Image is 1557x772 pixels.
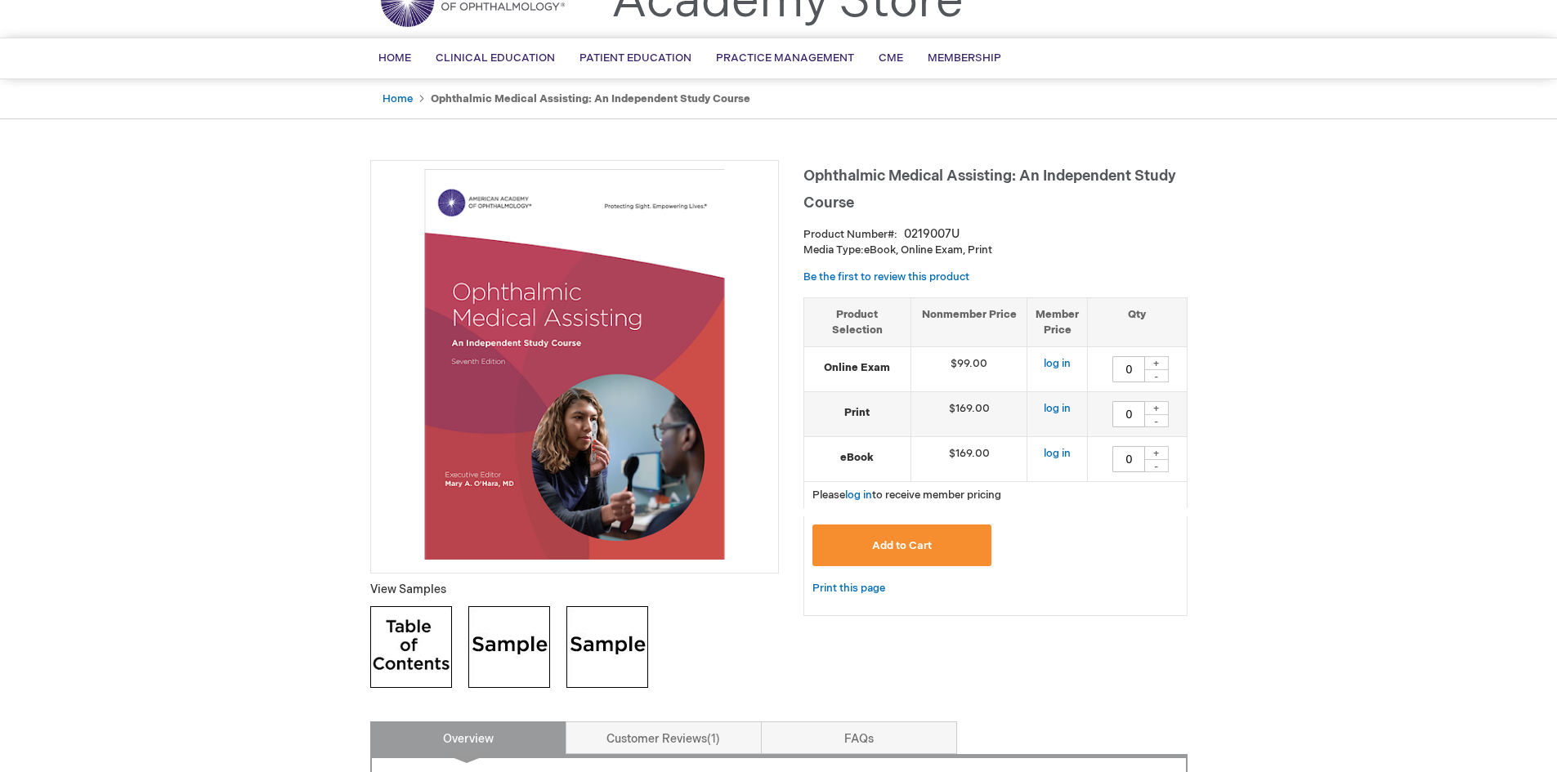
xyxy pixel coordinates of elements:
th: Qty [1088,297,1187,346]
span: Please to receive member pricing [812,489,1001,502]
span: Practice Management [716,51,854,65]
a: Print this page [812,578,885,599]
input: Qty [1112,446,1145,472]
img: Click to view [468,606,550,688]
input: Qty [1112,401,1145,427]
span: Membership [928,51,1001,65]
p: View Samples [370,582,779,598]
input: Qty [1112,356,1145,382]
th: Member Price [1027,297,1088,346]
strong: Online Exam [812,360,902,376]
td: $169.00 [910,392,1027,437]
div: - [1144,414,1169,427]
a: FAQs [761,721,957,754]
a: Home [383,92,413,105]
a: log in [845,489,872,502]
td: $99.00 [910,347,1027,392]
strong: Media Type: [803,243,864,257]
p: eBook, Online Exam, Print [803,243,1188,258]
span: Patient Education [579,51,691,65]
a: log in [1044,447,1071,460]
strong: Product Number [803,228,897,241]
a: Customer Reviews1 [566,721,762,754]
div: 0219007U [904,226,960,243]
span: CME [879,51,903,65]
a: Overview [370,721,566,754]
strong: Print [812,405,902,421]
img: Click to view [566,606,648,688]
div: - [1144,369,1169,382]
strong: Ophthalmic Medical Assisting: An Independent Study Course [431,92,750,105]
span: Add to Cart [872,539,932,552]
a: log in [1044,357,1071,370]
div: + [1144,401,1169,415]
div: + [1144,356,1169,370]
div: - [1144,459,1169,472]
a: log in [1044,402,1071,415]
img: Click to view [370,606,452,688]
a: Be the first to review this product [803,270,969,283]
span: Ophthalmic Medical Assisting: An Independent Study Course [803,167,1176,212]
div: + [1144,446,1169,460]
th: Nonmember Price [910,297,1027,346]
span: Home [378,51,411,65]
span: 1 [707,732,720,746]
td: $169.00 [910,437,1027,482]
img: Ophthalmic Medical Assisting: An Independent Study Course [379,169,770,560]
th: Product Selection [804,297,911,346]
button: Add to Cart [812,524,992,566]
span: Clinical Education [436,51,555,65]
strong: eBook [812,450,902,466]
